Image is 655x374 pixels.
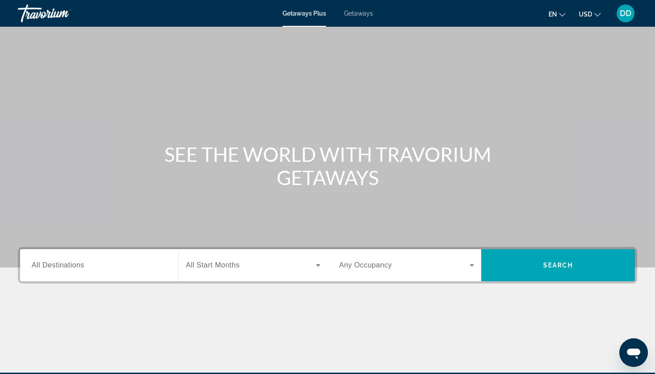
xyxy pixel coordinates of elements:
h1: SEE THE WORLD WITH TRAVORIUM GETAWAYS [160,143,495,189]
span: en [549,11,557,18]
button: Change currency [579,8,601,21]
button: Change language [549,8,565,21]
a: Getaways [344,10,373,17]
span: Any Occupancy [339,261,392,269]
button: User Menu [614,4,637,23]
span: DD [620,9,631,18]
a: Getaways Plus [282,10,326,17]
button: Search [481,249,635,281]
iframe: Кнопка запуска окна обмена сообщениями [619,338,648,367]
span: USD [579,11,592,18]
span: All Destinations [32,261,84,269]
div: Search widget [20,249,635,281]
a: Travorium [18,2,107,25]
span: All Start Months [186,261,240,269]
span: Search [543,262,573,269]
